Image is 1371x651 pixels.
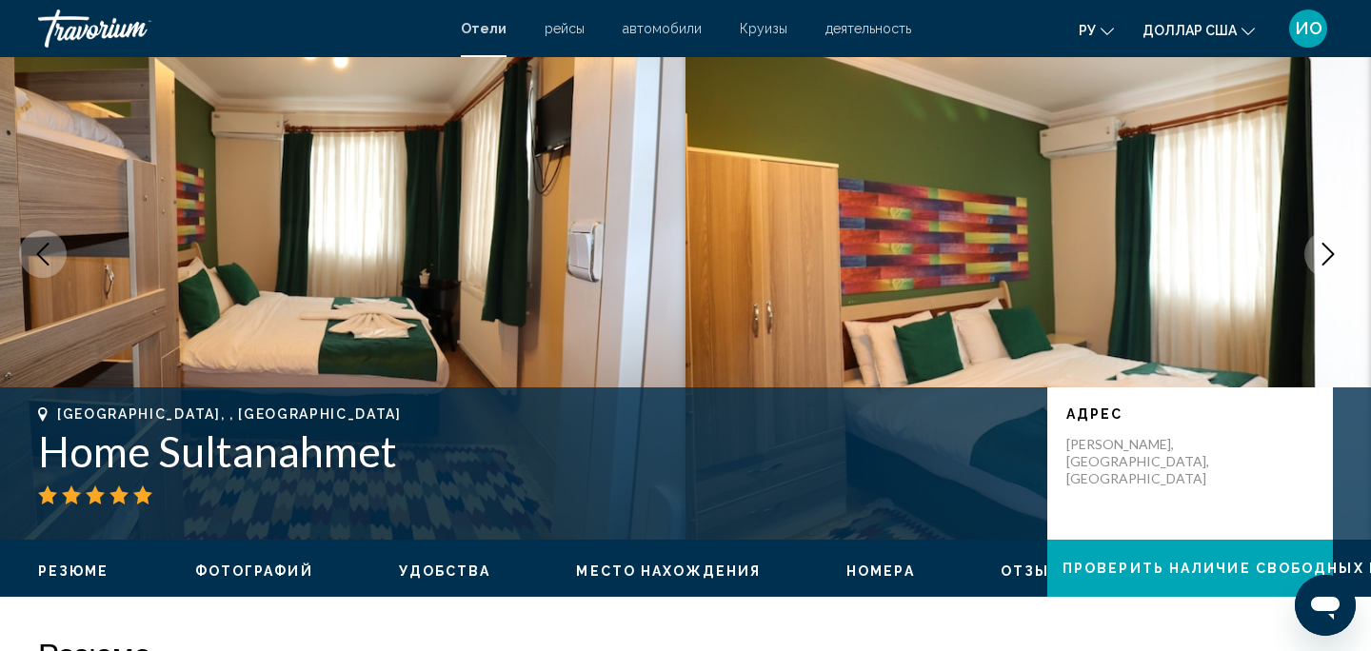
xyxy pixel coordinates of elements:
a: деятельность [825,21,911,36]
button: Изменить язык [1079,16,1114,44]
iframe: Кнопка запуска окна обмена сообщениями [1295,575,1356,636]
button: Фотографий [195,562,313,580]
button: Previous image [19,230,67,278]
a: Травориум [38,10,442,48]
button: Номера [846,562,915,580]
span: [GEOGRAPHIC_DATA], , [GEOGRAPHIC_DATA] [57,406,402,422]
a: автомобили [623,21,702,36]
span: Фотографий [195,563,313,579]
span: Место нахождения [576,563,761,579]
button: Проверить наличие свободных мест [1047,540,1333,597]
button: Меню пользователя [1283,9,1333,49]
span: Номера [846,563,915,579]
button: Next image [1304,230,1352,278]
span: Отзывы [1001,563,1076,579]
span: Удобства [399,563,491,579]
font: ру [1079,23,1096,38]
a: Отели [461,21,507,36]
button: Изменить валюту [1142,16,1255,44]
font: доллар США [1142,23,1237,38]
button: Удобства [399,562,491,580]
button: Место нахождения [576,562,761,580]
button: Отзывы [1001,562,1076,580]
h1: Home Sultanahmet [38,426,1028,476]
p: [PERSON_NAME], [GEOGRAPHIC_DATA], [GEOGRAPHIC_DATA] [1066,436,1219,487]
span: Резюме [38,563,109,579]
p: адрес [1066,406,1314,422]
a: Круизы [740,21,787,36]
font: ИО [1295,18,1322,38]
a: рейсы [545,21,585,36]
button: Резюме [38,562,109,580]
